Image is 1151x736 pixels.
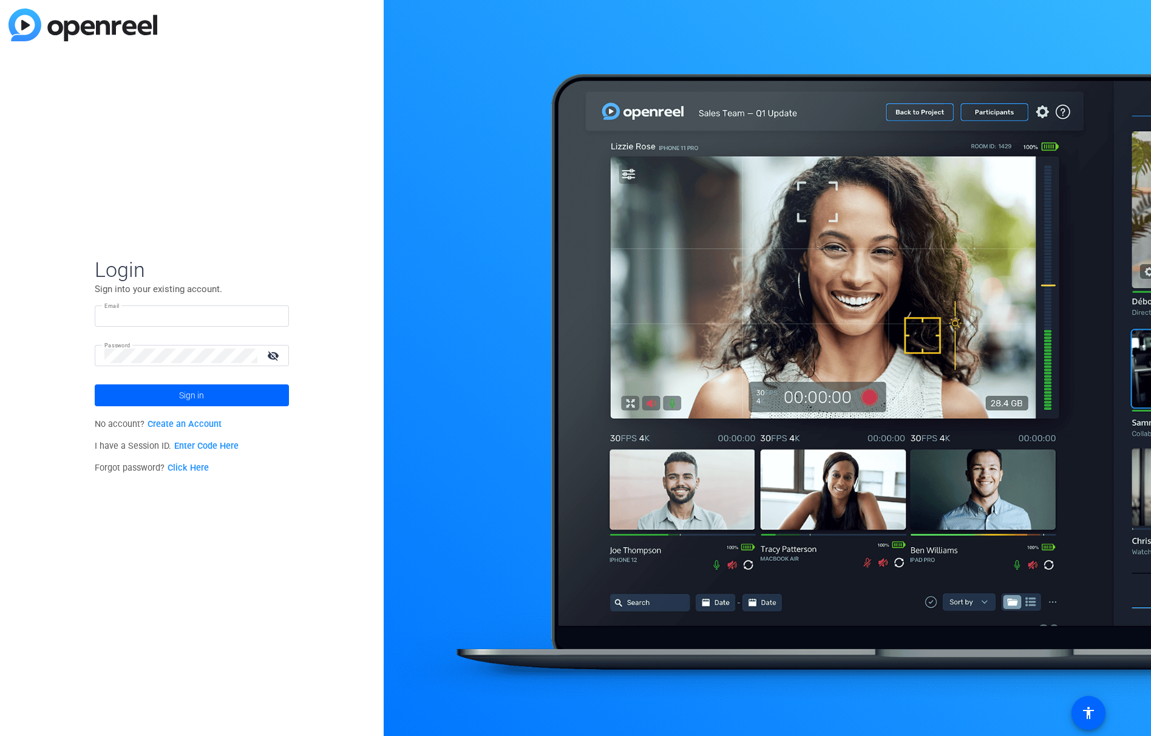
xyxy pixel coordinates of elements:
[95,282,289,296] p: Sign into your existing account.
[260,347,289,364] mat-icon: visibility_off
[104,342,131,349] mat-label: Password
[95,257,289,282] span: Login
[168,463,209,473] a: Click Here
[104,309,279,324] input: Enter Email Address
[95,463,209,473] span: Forgot password?
[95,441,239,451] span: I have a Session ID.
[95,419,222,429] span: No account?
[8,9,157,41] img: blue-gradient.svg
[174,441,239,451] a: Enter Code Here
[148,419,222,429] a: Create an Account
[104,302,120,309] mat-label: Email
[95,384,289,406] button: Sign in
[1081,706,1096,720] mat-icon: accessibility
[179,380,204,411] span: Sign in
